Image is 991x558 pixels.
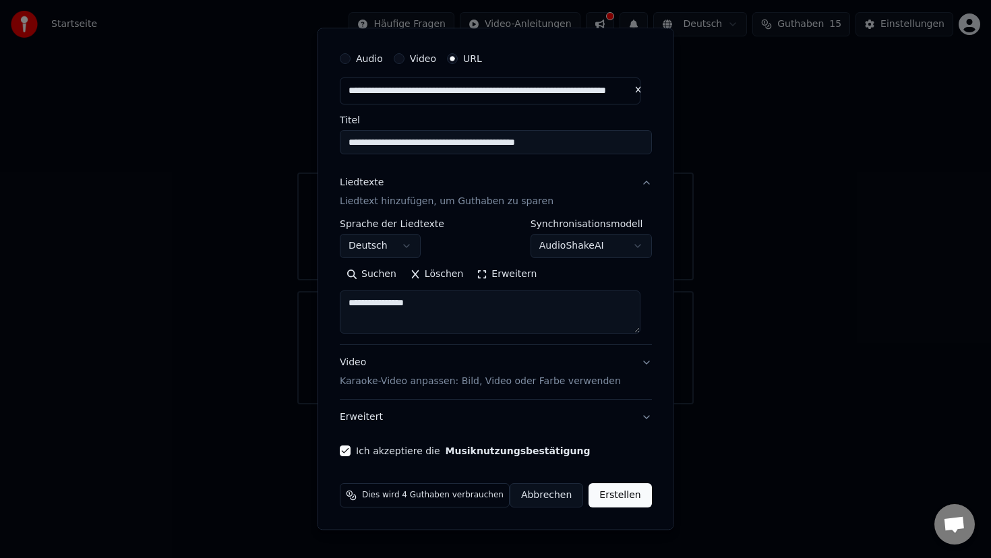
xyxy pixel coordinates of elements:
[589,483,651,507] button: Erstellen
[340,195,553,208] p: Liedtext hinzufügen, um Guthaben zu sparen
[340,400,652,435] button: Erweitert
[463,54,482,63] label: URL
[340,375,621,388] p: Karaoke-Video anpassen: Bild, Video oder Farbe verwenden
[445,446,590,456] button: Ich akzeptiere die
[340,115,652,125] label: Titel
[340,219,652,344] div: LiedtexteLiedtext hinzufügen, um Guthaben zu sparen
[362,490,504,501] span: Dies wird 4 Guthaben verbrauchen
[403,263,470,285] button: Löschen
[356,446,590,456] label: Ich akzeptiere die
[340,219,444,228] label: Sprache der Liedtexte
[340,263,403,285] button: Suchen
[340,176,384,189] div: Liedtexte
[530,219,651,228] label: Synchronisationsmodell
[340,356,621,388] div: Video
[470,263,543,285] button: Erweitern
[340,165,652,219] button: LiedtexteLiedtext hinzufügen, um Guthaben zu sparen
[340,345,652,399] button: VideoKaraoke-Video anpassen: Bild, Video oder Farbe verwenden
[510,483,583,507] button: Abbrechen
[356,54,383,63] label: Audio
[409,54,436,63] label: Video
